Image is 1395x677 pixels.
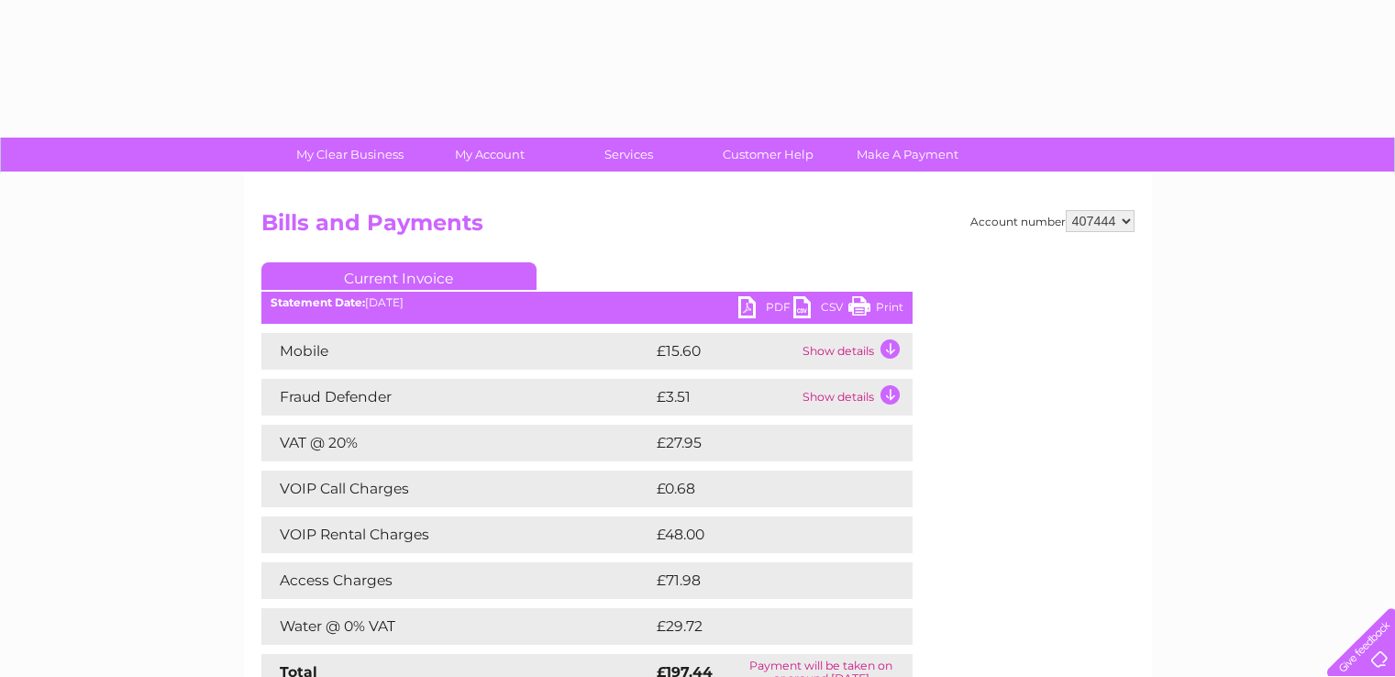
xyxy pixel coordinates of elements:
a: Print [848,296,903,323]
h2: Bills and Payments [261,210,1135,245]
div: [DATE] [261,296,913,309]
a: Customer Help [692,138,844,172]
td: £0.68 [652,471,870,507]
td: Fraud Defender [261,379,652,416]
td: VOIP Rental Charges [261,516,652,553]
td: £48.00 [652,516,877,553]
a: PDF [738,296,793,323]
a: My Clear Business [274,138,426,172]
div: Account number [970,210,1135,232]
td: VAT @ 20% [261,425,652,461]
td: Show details [798,333,913,370]
td: Access Charges [261,562,652,599]
a: Current Invoice [261,262,537,290]
td: Show details [798,379,913,416]
td: £71.98 [652,562,874,599]
td: £15.60 [652,333,798,370]
a: Services [553,138,704,172]
a: Make A Payment [832,138,983,172]
td: £27.95 [652,425,875,461]
a: My Account [414,138,565,172]
b: Statement Date: [271,295,365,309]
td: Mobile [261,333,652,370]
a: CSV [793,296,848,323]
td: VOIP Call Charges [261,471,652,507]
td: £3.51 [652,379,798,416]
td: £29.72 [652,608,875,645]
td: Water @ 0% VAT [261,608,652,645]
